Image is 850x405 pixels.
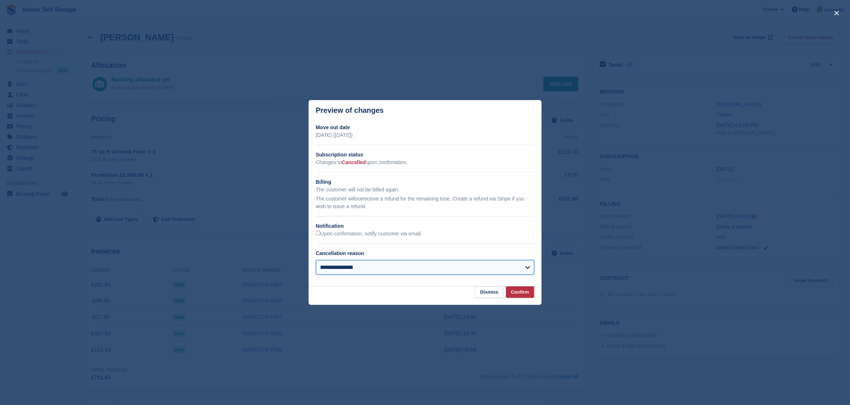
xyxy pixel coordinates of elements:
[506,286,534,298] button: Confirm
[316,250,364,256] label: Cancellation reason
[316,106,384,115] p: Preview of changes
[355,196,362,202] em: not
[831,7,843,19] button: close
[316,195,534,210] p: The customer will receive a refund for the remaining time. Create a refund via Stripe if you wish...
[342,159,366,165] span: Cancelled
[316,131,534,139] p: [DATE] ([DATE])
[316,186,534,194] p: The customer will not be billed again.
[316,178,534,186] h2: Billing
[316,222,534,230] h2: Notification
[316,231,321,235] input: Upon confirmation, notify customer via email.
[316,231,422,237] label: Upon confirmation, notify customer via email.
[316,159,534,166] p: Changes to upon confirmation.
[316,151,534,159] h2: Subscription status
[316,124,534,131] h2: Move out date
[475,286,503,298] button: Dismiss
